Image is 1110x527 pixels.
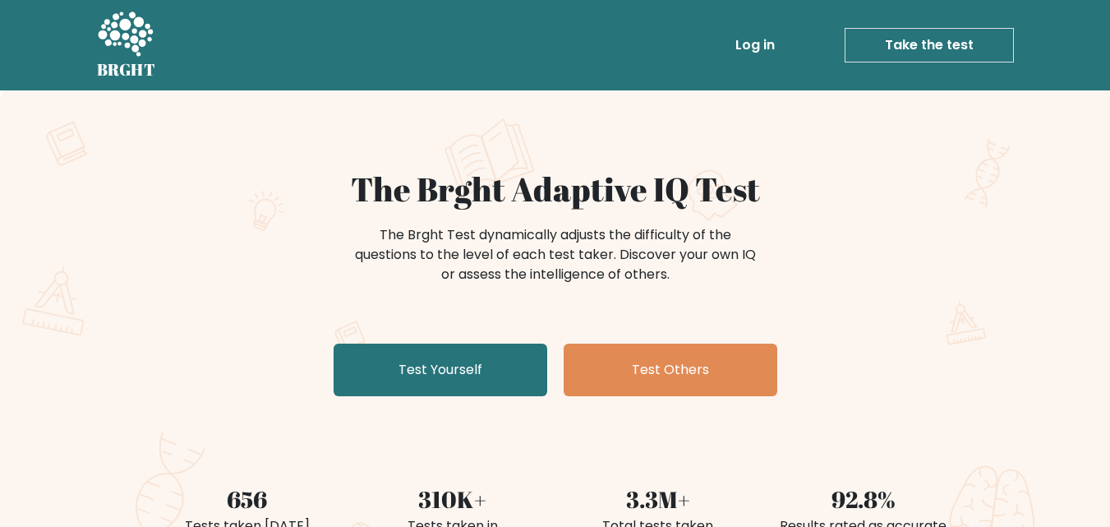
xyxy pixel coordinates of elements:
[350,225,761,284] div: The Brght Test dynamically adjusts the difficulty of the questions to the level of each test take...
[564,344,777,396] a: Test Others
[845,28,1014,62] a: Take the test
[360,482,546,516] div: 310K+
[565,482,751,516] div: 3.3M+
[97,60,156,80] h5: BRGHT
[97,7,156,84] a: BRGHT
[729,29,781,62] a: Log in
[771,482,956,516] div: 92.8%
[154,169,956,209] h1: The Brght Adaptive IQ Test
[154,482,340,516] div: 656
[334,344,547,396] a: Test Yourself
